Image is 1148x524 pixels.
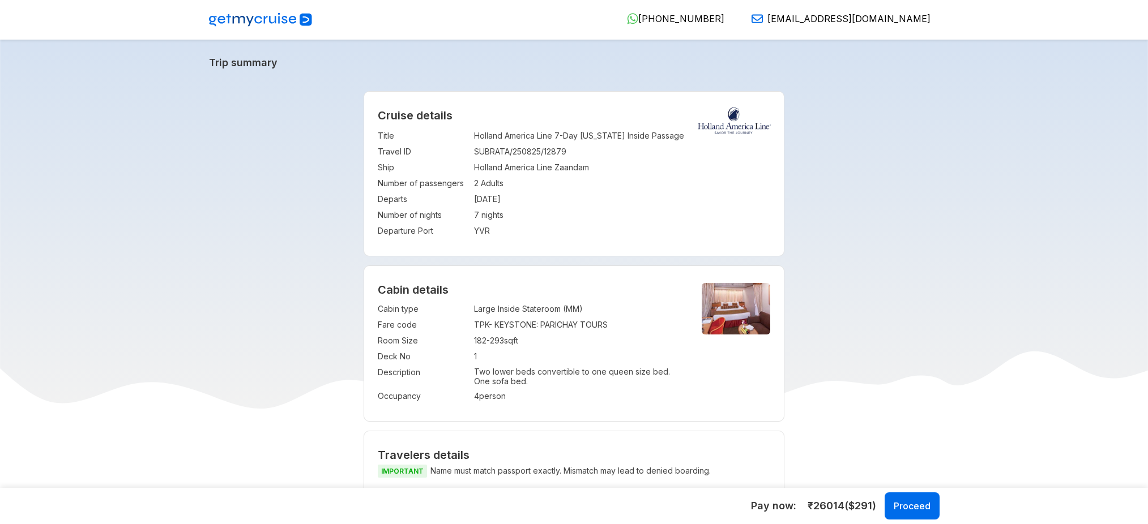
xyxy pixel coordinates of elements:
[378,388,468,404] td: Occupancy
[378,333,468,349] td: Room Size
[378,175,468,191] td: Number of passengers
[474,349,682,364] td: 1
[474,160,770,175] td: Holland America Line Zaandam
[468,128,474,144] td: :
[474,175,770,191] td: 2 Adults
[627,13,638,24] img: WhatsApp
[378,465,427,478] span: IMPORTANT
[767,13,931,24] span: [EMAIL_ADDRESS][DOMAIN_NAME]
[468,333,474,349] td: :
[468,144,474,160] td: :
[474,301,682,317] td: Large Inside Stateroom (MM)
[378,364,468,388] td: Description
[378,128,468,144] td: Title
[468,175,474,191] td: :
[474,367,682,386] p: Two lower beds convertible to one queen size bed. One sofa bed.
[378,207,468,223] td: Number of nights
[468,160,474,175] td: :
[885,492,940,519] button: Proceed
[474,333,682,349] td: 182-293 sqft
[378,283,770,297] h4: Cabin details
[474,319,682,330] div: TPK - KEYSTONE: PARICHAY TOURS
[378,301,468,317] td: Cabin type
[209,57,940,68] a: Trip summary
[468,349,474,364] td: :
[378,160,468,175] td: Ship
[752,13,763,24] img: Email
[378,223,468,239] td: Departure Port
[378,448,770,462] h2: Travelers details
[751,499,796,513] h5: Pay now:
[468,191,474,207] td: :
[378,109,770,122] h2: Cruise details
[808,499,876,513] span: ₹ 26014 ($ 291 )
[468,207,474,223] td: :
[468,388,474,404] td: :
[742,13,931,24] a: [EMAIL_ADDRESS][DOMAIN_NAME]
[468,223,474,239] td: :
[468,364,474,388] td: :
[468,317,474,333] td: :
[474,207,770,223] td: 7 nights
[468,301,474,317] td: :
[474,128,770,144] td: Holland America Line 7-Day [US_STATE] Inside Passage
[474,191,770,207] td: [DATE]
[474,223,770,239] td: YVR
[378,191,468,207] td: Departs
[378,464,770,478] p: Name must match passport exactly. Mismatch may lead to denied boarding.
[378,317,468,333] td: Fare code
[378,144,468,160] td: Travel ID
[474,144,770,160] td: SUBRATA/250825/12879
[638,13,724,24] span: [PHONE_NUMBER]
[618,13,724,24] a: [PHONE_NUMBER]
[378,349,468,364] td: Deck No
[474,388,682,404] td: 4 person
